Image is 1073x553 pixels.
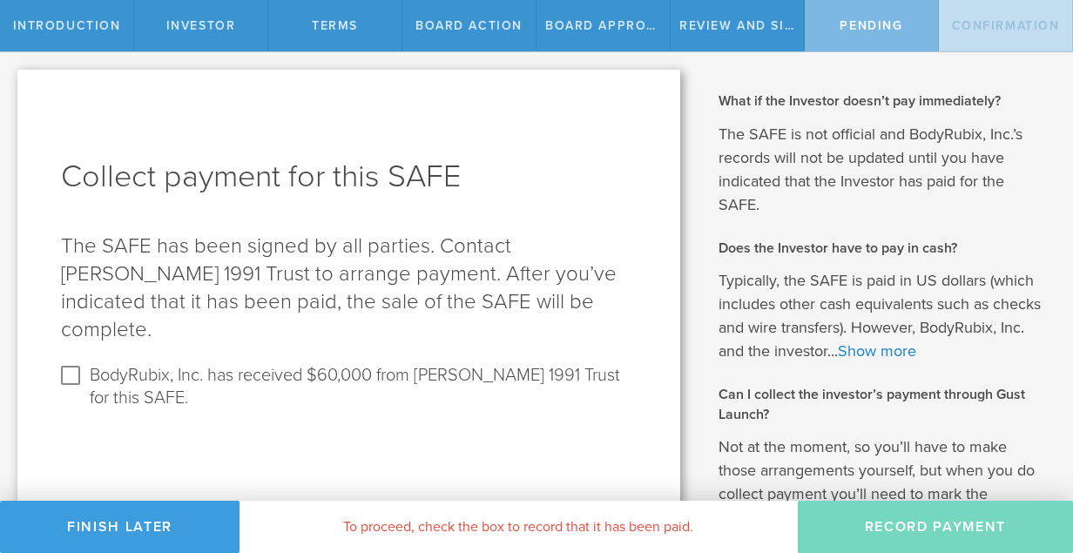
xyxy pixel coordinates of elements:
[952,18,1060,33] span: Confirmation
[719,91,1047,111] h2: What if the Investor doesn’t pay immediately?
[415,18,523,33] span: Board Action
[719,123,1047,217] p: The SAFE is not official and BodyRubix, Inc.’s records will not be updated until you have indicat...
[61,233,637,344] p: The SAFE has been signed by all parties. Contact [PERSON_NAME] 1991 Trust to arrange payment. Aft...
[61,156,637,198] h1: Collect payment for this SAFE
[719,239,1047,258] h2: Does the Investor have to pay in cash?
[343,518,693,536] span: To proceed, check the box to record that it has been paid.
[13,18,121,33] span: Introduction
[719,269,1047,363] p: Typically, the SAFE is paid in US dollars (which includes other cash equivalents such as checks a...
[166,18,236,33] span: Investor
[838,341,916,361] a: Show more
[312,18,358,33] span: terms
[798,501,1073,553] button: Record Payment
[840,18,902,33] span: Pending
[90,361,632,409] label: BodyRubix, Inc. has received $60,000 from [PERSON_NAME] 1991 Trust for this SAFE.
[719,385,1047,424] h2: Can I collect the investor’s payment through Gust Launch?
[679,18,805,33] span: Review and Sign
[545,18,671,33] span: Board Approval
